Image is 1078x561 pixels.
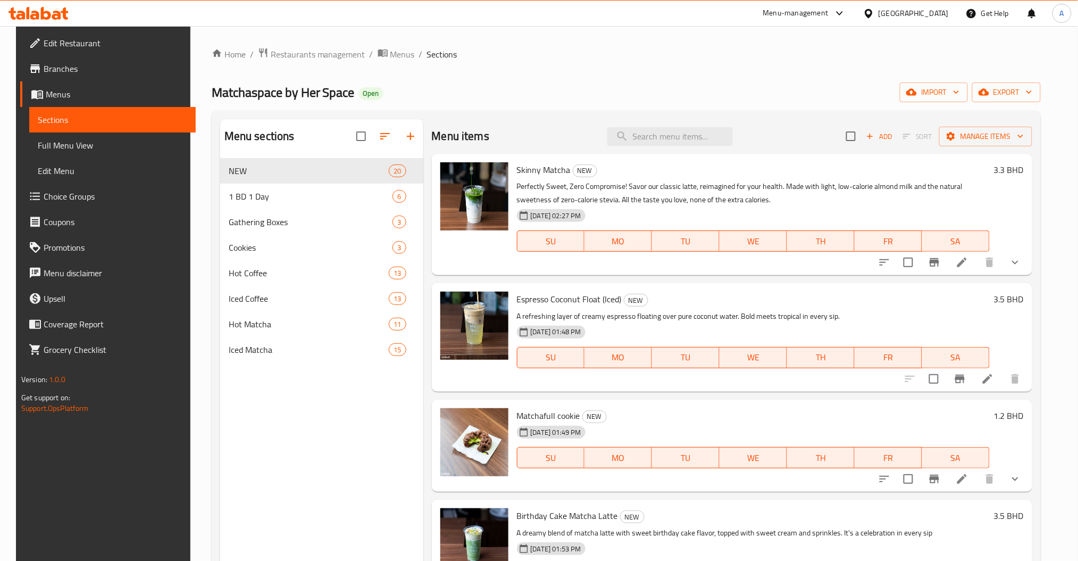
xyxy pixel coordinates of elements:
[589,450,648,466] span: MO
[20,337,196,362] a: Grocery Checklist
[389,343,406,356] div: items
[840,125,862,147] span: Select section
[229,292,389,305] span: Iced Coffee
[791,350,850,365] span: TH
[229,216,393,228] div: Gathering Boxes
[21,373,47,386] span: Version:
[656,350,715,365] span: TU
[855,447,922,468] button: FR
[389,345,405,355] span: 15
[787,347,855,368] button: TH
[926,450,985,466] span: SA
[956,473,968,485] a: Edit menu item
[220,154,423,367] nav: Menu sections
[994,292,1024,307] h6: 3.5 BHD
[527,327,586,337] span: [DATE] 01:48 PM
[220,235,423,260] div: Cookies3
[20,311,196,337] a: Coverage Report
[787,447,855,468] button: TH
[977,466,1002,492] button: delete
[220,337,423,362] div: Iced Matcha15
[652,447,720,468] button: TU
[724,350,783,365] span: WE
[517,408,580,424] span: Matchafull cookie
[370,48,373,61] li: /
[432,128,490,144] h2: Menu items
[994,508,1024,523] h6: 3.5 BHD
[49,373,65,386] span: 1.0.0
[947,366,973,392] button: Branch-specific-item
[229,190,393,203] div: 1 BD 1 Day
[872,250,897,275] button: sort-choices
[440,408,508,476] img: Matchafull cookie
[981,86,1032,99] span: export
[389,319,405,329] span: 11
[926,234,985,249] span: SA
[372,123,398,149] span: Sort sections
[652,230,720,252] button: TU
[20,30,196,56] a: Edit Restaurant
[38,139,188,152] span: Full Menu View
[897,251,920,274] span: Select to update
[583,410,606,423] span: NEW
[20,81,196,107] a: Menus
[922,347,990,368] button: SA
[862,128,896,145] span: Add item
[393,243,405,253] span: 3
[250,48,254,61] li: /
[229,318,389,331] div: Hot Matcha
[29,158,196,184] a: Edit Menu
[44,267,188,279] span: Menu disclaimer
[787,230,855,252] button: TH
[956,256,968,269] a: Edit menu item
[908,86,959,99] span: import
[419,48,423,61] li: /
[522,234,581,249] span: SU
[859,350,918,365] span: FR
[517,291,622,307] span: Espresso Coconut Float (Iced)
[46,88,188,101] span: Menus
[994,162,1024,177] h6: 3.3 BHD
[21,401,89,415] a: Support.OpsPlatform
[517,310,990,323] p: A refreshing layer of creamy espresso floating over pure coconut water. Bold meets tropical in ev...
[44,190,188,203] span: Choice Groups
[389,292,406,305] div: items
[220,260,423,286] div: Hot Coffee13
[350,125,372,147] span: Select all sections
[939,127,1032,146] button: Manage items
[44,37,188,49] span: Edit Restaurant
[20,209,196,235] a: Coupons
[229,267,389,279] span: Hot Coffee
[522,450,581,466] span: SU
[994,408,1024,423] h6: 1.2 BHD
[724,234,783,249] span: WE
[527,427,586,438] span: [DATE] 01:49 PM
[573,164,597,177] div: NEW
[517,508,618,524] span: Birthday Cake Matcha Latte
[517,180,990,207] p: Perfectly Sweet, Zero Compromise! Savor our classic latte, reimagined for your health. Made with ...
[20,286,196,311] a: Upsell
[517,230,585,252] button: SU
[624,294,648,307] div: NEW
[922,447,990,468] button: SA
[522,350,581,365] span: SU
[359,87,383,100] div: Open
[393,217,405,227] span: 3
[44,343,188,356] span: Grocery Checklist
[1002,366,1028,392] button: delete
[220,311,423,337] div: Hot Matcha11
[229,241,393,254] span: Cookies
[862,128,896,145] button: Add
[527,211,586,221] span: [DATE] 02:27 PM
[724,450,783,466] span: WE
[20,184,196,209] a: Choice Groups
[38,113,188,126] span: Sections
[926,350,985,365] span: SA
[1002,466,1028,492] button: show more
[896,128,939,145] span: Select section first
[1009,473,1022,485] svg: Show Choices
[258,47,365,61] a: Restaurants management
[972,82,1041,102] button: export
